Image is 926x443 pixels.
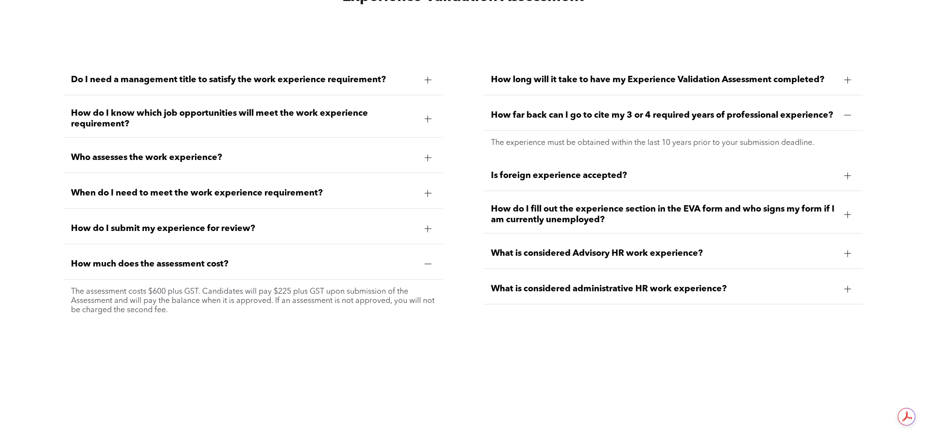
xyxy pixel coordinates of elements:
[491,74,837,85] span: How long will it take to have my Experience Validation Assessment completed?
[491,170,837,181] span: Is foreign experience accepted?
[491,248,837,259] span: What is considered Advisory HR work experience?
[71,223,417,234] span: How do I submit my experience for review?
[491,139,855,148] p: The experience must be obtained within the last 10 years prior to your submission deadline.
[71,152,417,163] span: Who assesses the work experience?
[71,259,417,269] span: How much does the assessment cost?
[71,108,417,129] span: How do I know which job opportunities will meet the work experience requirement?
[71,287,435,315] p: The assessment costs $600 plus GST. Candidates will pay $225 plus GST upon submission of the Asse...
[491,284,837,294] span: What is considered administrative HR work experience?
[491,204,837,225] span: How do I fill out the experience section in the EVA form and who signs my form if I am currently ...
[491,110,837,121] span: How far back can I go to cite my 3 or 4 required years of professional experience?
[71,188,417,198] span: When do I need to meet the work experience requirement?
[71,74,417,85] span: Do I need a management title to satisfy the work experience requirement?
